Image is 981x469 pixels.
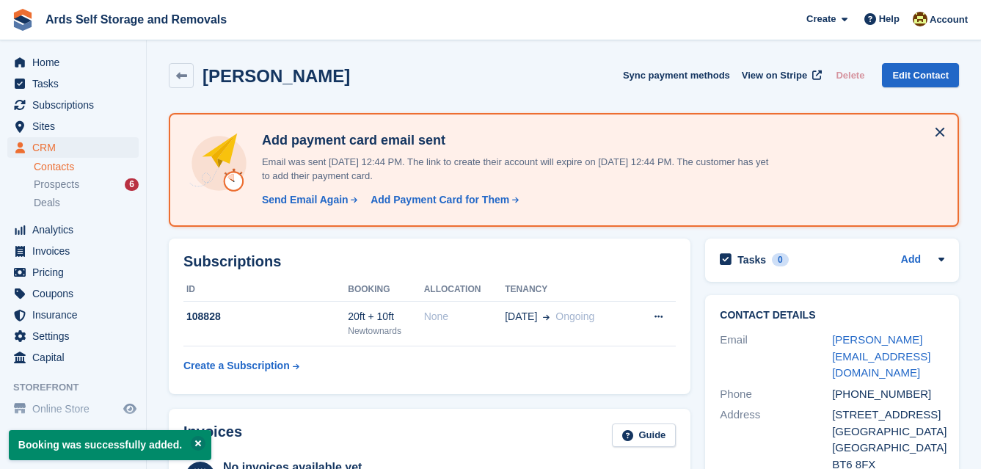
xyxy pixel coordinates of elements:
[34,196,60,210] span: Deals
[256,132,770,149] h4: Add payment card email sent
[348,324,423,338] div: Newtownards
[183,309,348,324] div: 108828
[7,262,139,283] a: menu
[32,116,120,137] span: Sites
[7,326,139,346] a: menu
[7,347,139,368] a: menu
[832,423,944,440] div: [GEOGRAPHIC_DATA]
[183,358,290,374] div: Create a Subscription
[913,12,927,26] img: Mark McFerran
[832,407,944,423] div: [STREET_ADDRESS]
[736,63,825,87] a: View on Stripe
[34,178,79,192] span: Prospects
[203,66,350,86] h2: [PERSON_NAME]
[830,63,870,87] button: Delete
[742,68,807,83] span: View on Stripe
[7,399,139,419] a: menu
[7,283,139,304] a: menu
[34,177,139,192] a: Prospects 6
[262,192,349,208] div: Send Email Again
[32,262,120,283] span: Pricing
[720,310,944,321] h2: Contact Details
[9,430,211,460] p: Booking was successfully added.
[882,63,959,87] a: Edit Contact
[256,155,770,183] p: Email was sent [DATE] 12:44 PM. The link to create their account will expire on [DATE] 12:44 PM. ...
[623,63,730,87] button: Sync payment methods
[879,12,900,26] span: Help
[32,326,120,346] span: Settings
[32,283,120,304] span: Coupons
[188,132,250,194] img: add-payment-card-4dbda4983b697a7845d177d07a5d71e8a16f1ec00487972de202a45f1e8132f5.svg
[183,423,242,448] h2: Invoices
[7,116,139,137] a: menu
[34,160,139,174] a: Contacts
[424,278,506,302] th: Allocation
[7,52,139,73] a: menu
[832,386,944,403] div: [PHONE_NUMBER]
[13,380,146,395] span: Storefront
[371,192,509,208] div: Add Payment Card for Them
[32,241,120,261] span: Invoices
[32,52,120,73] span: Home
[505,278,632,302] th: Tenancy
[612,423,677,448] a: Guide
[772,253,789,266] div: 0
[806,12,836,26] span: Create
[7,305,139,325] a: menu
[183,278,348,302] th: ID
[125,178,139,191] div: 6
[12,9,34,31] img: stora-icon-8386f47178a22dfd0bd8f6a31ec36ba5ce8667c1dd55bd0f319d3a0aa187defe.svg
[555,310,594,322] span: Ongoing
[7,95,139,115] a: menu
[32,95,120,115] span: Subscriptions
[32,305,120,325] span: Insurance
[40,7,233,32] a: Ards Self Storage and Removals
[832,333,930,379] a: [PERSON_NAME][EMAIL_ADDRESS][DOMAIN_NAME]
[34,195,139,211] a: Deals
[32,399,120,419] span: Online Store
[901,252,921,269] a: Add
[7,73,139,94] a: menu
[7,241,139,261] a: menu
[365,192,520,208] a: Add Payment Card for Them
[832,440,944,457] div: [GEOGRAPHIC_DATA]
[7,137,139,158] a: menu
[720,386,832,403] div: Phone
[424,309,506,324] div: None
[183,352,299,379] a: Create a Subscription
[348,278,423,302] th: Booking
[32,137,120,158] span: CRM
[32,219,120,240] span: Analytics
[183,253,676,270] h2: Subscriptions
[32,347,120,368] span: Capital
[930,12,968,27] span: Account
[121,400,139,418] a: Preview store
[32,73,120,94] span: Tasks
[7,219,139,240] a: menu
[737,253,766,266] h2: Tasks
[348,309,423,324] div: 20ft + 10ft
[720,332,832,382] div: Email
[505,309,537,324] span: [DATE]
